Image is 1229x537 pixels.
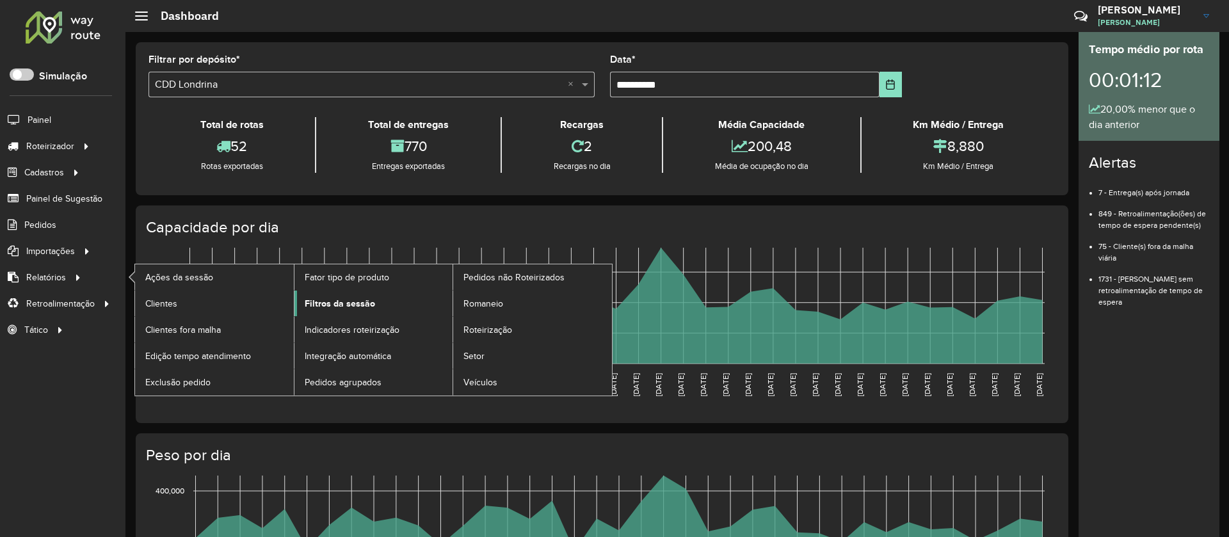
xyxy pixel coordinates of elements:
span: Roteirização [463,323,512,337]
text: [DATE] [654,373,663,396]
text: [DATE] [362,373,371,396]
a: Setor [453,343,612,369]
text: [DATE] [677,373,685,396]
text: [DATE] [228,373,236,396]
text: [DATE] [901,373,909,396]
a: Ações da sessão [135,264,294,290]
div: Rotas exportadas [152,160,312,173]
text: [DATE] [968,373,976,396]
div: Média Capacidade [666,117,856,132]
div: 52 [152,132,312,160]
text: [DATE] [766,373,775,396]
text: [DATE] [474,373,483,396]
text: [DATE] [250,373,259,396]
text: [DATE] [609,373,618,396]
text: [DATE] [632,373,640,396]
text: [DATE] [519,373,527,396]
text: [DATE] [923,373,931,396]
text: [DATE] [430,373,438,396]
span: Setor [463,349,485,363]
span: Edição tempo atendimento [145,349,251,363]
label: Data [610,52,636,67]
h3: [PERSON_NAME] [1098,4,1194,16]
text: [DATE] [205,373,214,396]
li: 7 - Entrega(s) após jornada [1098,177,1209,198]
a: Veículos [453,369,612,395]
div: Total de entregas [319,117,497,132]
text: 400,000 [156,486,184,495]
li: 75 - Cliente(s) fora da malha viária [1098,231,1209,264]
div: 200,48 [666,132,856,160]
text: [DATE] [699,373,707,396]
span: Pedidos [24,218,56,232]
a: Fator tipo de produto [294,264,453,290]
a: Contato Rápido [1067,3,1095,30]
div: Média de ocupação no dia [666,160,856,173]
a: Integração automática [294,343,453,369]
div: 770 [319,132,497,160]
span: Ações da sessão [145,271,213,284]
span: Pedidos agrupados [305,376,382,389]
span: Tático [24,323,48,337]
span: Importações [26,244,75,258]
a: Exclusão pedido [135,369,294,395]
button: Choose Date [880,72,902,97]
text: [DATE] [183,373,191,396]
span: Pedidos não Roteirizados [463,271,565,284]
text: [DATE] [317,373,326,396]
text: [DATE] [1035,373,1043,396]
text: [DATE] [833,373,842,396]
a: Pedidos não Roteirizados [453,264,612,290]
span: Integração automática [305,349,391,363]
text: [DATE] [564,373,572,396]
span: Painel [28,113,51,127]
span: Cadastros [24,166,64,179]
a: Clientes [135,291,294,316]
div: 8,880 [865,132,1052,160]
h4: Alertas [1089,154,1209,172]
a: Clientes fora malha [135,317,294,342]
div: Recargas no dia [505,160,659,173]
div: Total de rotas [152,117,312,132]
span: Indicadores roteirização [305,323,399,337]
span: Romaneio [463,297,503,310]
text: [DATE] [811,373,819,396]
span: Exclusão pedido [145,376,211,389]
text: [DATE] [744,373,752,396]
span: Clientes [145,297,177,310]
div: Km Médio / Entrega [865,160,1052,173]
h4: Capacidade por dia [146,218,1056,237]
li: 1731 - [PERSON_NAME] sem retroalimentação de tempo de espera [1098,264,1209,308]
text: [DATE] [273,373,281,396]
div: Entregas exportadas [319,160,497,173]
text: [DATE] [1013,373,1021,396]
span: Painel de Sugestão [26,192,102,205]
div: Recargas [505,117,659,132]
text: [DATE] [407,373,415,396]
div: 20,00% menor que o dia anterior [1089,102,1209,132]
label: Filtrar por depósito [149,52,240,67]
div: Tempo médio por rota [1089,41,1209,58]
span: Roteirizador [26,140,74,153]
text: [DATE] [340,373,348,396]
text: [DATE] [586,373,595,396]
text: [DATE] [295,373,303,396]
h2: Dashboard [148,9,219,23]
text: [DATE] [542,373,550,396]
text: [DATE] [878,373,887,396]
span: Clientes fora malha [145,323,221,337]
text: [DATE] [945,373,954,396]
text: [DATE] [990,373,999,396]
a: Edição tempo atendimento [135,343,294,369]
span: Fator tipo de produto [305,271,389,284]
text: [DATE] [721,373,730,396]
a: Pedidos agrupados [294,369,453,395]
span: Filtros da sessão [305,297,375,310]
span: Clear all [568,77,579,92]
span: [PERSON_NAME] [1098,17,1194,28]
a: Indicadores roteirização [294,317,453,342]
text: [DATE] [789,373,797,396]
a: Roteirização [453,317,612,342]
div: 00:01:12 [1089,58,1209,102]
span: Veículos [463,376,497,389]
